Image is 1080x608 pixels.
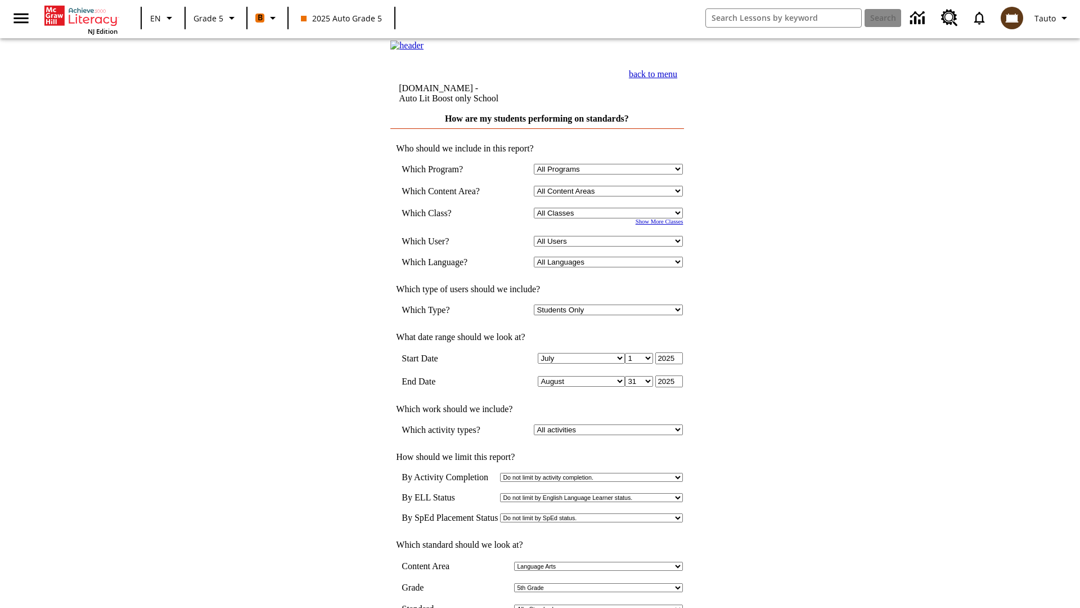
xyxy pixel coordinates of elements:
[903,3,934,34] a: Data Center
[402,186,480,196] nobr: Which Content Area?
[390,144,683,154] td: Who should we include in this report?
[390,452,683,462] td: How should we limit this report?
[399,93,498,103] nobr: Auto Lit Boost only School
[1030,8,1075,28] button: Profile/Settings
[402,257,496,267] td: Which Language?
[706,9,861,27] input: search field
[994,3,1030,33] button: Select a new avatar
[301,12,382,24] span: 2025 Auto Grade 5
[636,218,683,225] a: Show More Classes
[402,583,434,593] td: Grade
[965,3,994,33] a: Notifications
[193,12,223,24] span: Grade 5
[399,83,570,104] td: [DOMAIN_NAME] -
[150,12,161,24] span: EN
[390,332,683,342] td: What date range should we look at?
[402,424,496,435] td: Which activity types?
[4,2,38,35] button: Open side menu
[390,284,683,294] td: Which type of users should we include?
[189,8,243,28] button: Grade: Grade 5, Select a grade
[390,540,683,550] td: Which standard should we look at?
[402,493,498,503] td: By ELL Status
[934,3,965,33] a: Resource Center, Will open in new tab
[402,236,496,247] td: Which User?
[402,561,463,571] td: Content Area
[44,3,118,35] div: Home
[402,305,496,315] td: Which Type?
[402,352,496,364] td: Start Date
[402,513,498,523] td: By SpEd Placement Status
[88,27,118,35] span: NJ Edition
[1001,7,1023,29] img: avatar image
[402,472,498,482] td: By Activity Completion
[390,404,683,414] td: Which work should we include?
[629,69,677,79] a: back to menu
[402,375,496,387] td: End Date
[145,8,181,28] button: Language: EN, Select a language
[402,208,496,218] td: Which Class?
[445,114,629,123] a: How are my students performing on standards?
[258,11,263,25] span: B
[390,41,424,51] img: header
[251,8,284,28] button: Boost Class color is orange. Change class color
[402,164,496,175] td: Which Program?
[1034,12,1056,24] span: Tauto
